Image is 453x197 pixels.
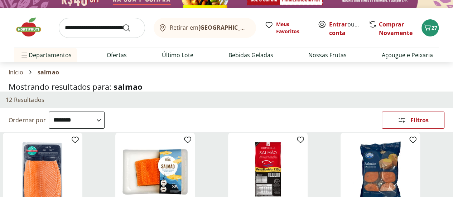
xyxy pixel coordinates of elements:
button: Submit Search [122,24,139,32]
input: search [59,18,145,38]
a: Nossas Frutas [308,51,347,59]
button: Menu [20,46,29,64]
a: Criar conta [329,20,368,37]
a: Açougue e Peixaria [382,51,433,59]
a: Último Lote [162,51,193,59]
a: Comprar Novamente [379,20,413,37]
span: 27 [432,24,437,31]
a: Bebidas Geladas [228,51,273,59]
h2: 12 Resultados [6,96,44,104]
button: Filtros [382,112,444,129]
a: Meus Favoritos [265,21,309,35]
a: Início [9,69,23,75]
span: Meus Favoritos [276,21,309,35]
span: Retirar em [170,24,249,31]
span: Departamentos [20,46,72,64]
a: Entrar [329,20,347,28]
span: salmao [38,69,59,75]
h1: Mostrando resultados para: [9,82,444,91]
label: Ordernar por [9,116,46,124]
button: Retirar em[GEOGRAPHIC_DATA]/[GEOGRAPHIC_DATA] [154,18,256,38]
span: salmao [114,81,143,92]
button: Carrinho [421,19,439,36]
img: Hortifruti [14,16,50,38]
svg: Abrir Filtros [397,116,406,124]
a: Ofertas [107,51,127,59]
span: Filtros [410,117,429,123]
span: ou [329,20,361,37]
b: [GEOGRAPHIC_DATA]/[GEOGRAPHIC_DATA] [198,24,319,31]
